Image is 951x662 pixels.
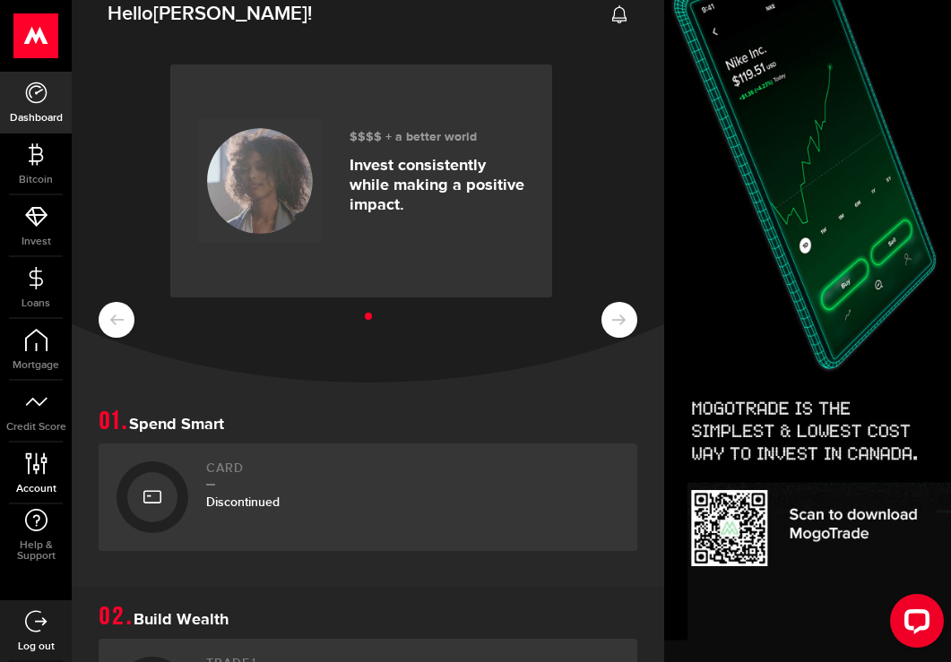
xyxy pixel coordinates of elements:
iframe: LiveChat chat widget [876,587,951,662]
h2: Card [206,461,619,486]
h3: $$$$ + a better world [350,130,525,145]
span: [PERSON_NAME] [153,2,307,26]
span: Discontinued [206,494,280,510]
p: Invest consistently while making a positive impact. [350,156,525,215]
h1: Build Wealth [99,605,637,630]
a: $$$$ + a better world Invest consistently while making a positive impact. [170,64,552,297]
a: CardDiscontinued [99,443,637,551]
h1: Spend Smart [99,409,637,434]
